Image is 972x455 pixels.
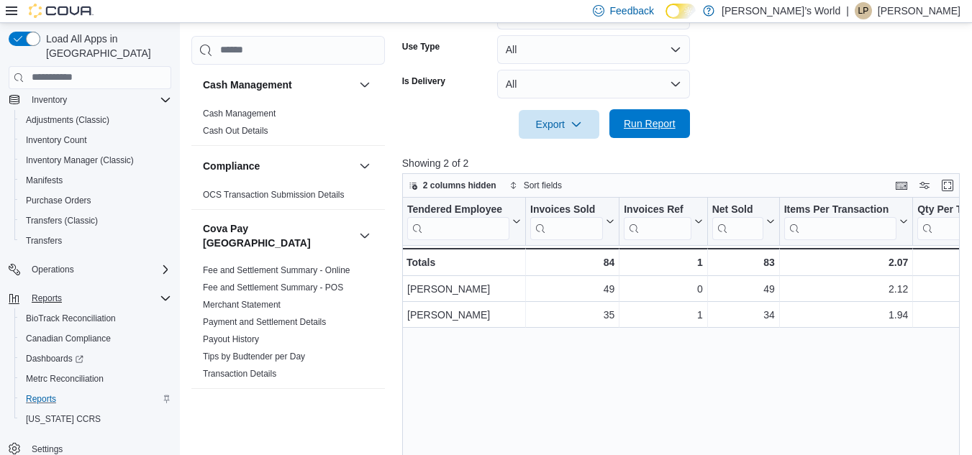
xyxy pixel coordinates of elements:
[203,78,353,92] button: Cash Management
[203,351,305,362] span: Tips by Budtender per Day
[14,409,177,429] button: [US_STATE] CCRS
[407,306,521,323] div: [PERSON_NAME]
[423,180,496,191] span: 2 columns hidden
[20,172,68,189] a: Manifests
[203,265,350,276] span: Fee and Settlement Summary - Online
[530,280,614,298] div: 49
[203,108,276,119] span: Cash Management
[20,370,109,387] a: Metrc Reconciliation
[878,2,960,19] p: [PERSON_NAME]
[893,177,910,194] button: Keyboard shortcuts
[26,215,98,226] span: Transfers (Classic)
[14,110,177,130] button: Adjustments (Classic)
[26,261,80,278] button: Operations
[20,370,171,387] span: Metrc Reconciliation
[624,116,676,131] span: Run Report
[20,310,122,327] a: BioTrack Reconciliation
[783,254,908,271] div: 2.07
[20,111,171,129] span: Adjustments (Classic)
[26,155,134,166] span: Inventory Manager (Classic)
[407,203,509,239] div: Tendered Employee
[712,203,763,216] div: Net Sold
[203,368,276,380] span: Transaction Details
[20,132,171,149] span: Inventory Count
[712,254,774,271] div: 83
[20,132,93,149] a: Inventory Count
[407,203,509,216] div: Tendered Employee
[20,192,171,209] span: Purchase Orders
[20,212,171,229] span: Transfers (Classic)
[191,262,385,388] div: Cova Pay [GEOGRAPHIC_DATA]
[20,410,106,428] a: [US_STATE] CCRS
[26,235,62,247] span: Transfers
[26,393,56,405] span: Reports
[32,94,67,106] span: Inventory
[858,2,869,19] span: LP
[203,369,276,379] a: Transaction Details
[26,195,91,206] span: Purchase Orders
[784,280,909,298] div: 2.12
[14,211,177,231] button: Transfers (Classic)
[203,282,343,293] a: Fee and Settlement Summary - POS
[203,351,305,362] a: Tips by Budtender per Day
[203,265,350,275] a: Fee and Settlement Summary - Online
[530,203,603,239] div: Invoices Sold
[203,126,268,136] a: Cash Out Details
[783,203,896,216] div: Items Per Transaction
[32,293,62,304] span: Reports
[191,105,385,145] div: Cash Management
[26,290,68,307] button: Reports
[3,259,177,280] button: Operations
[32,443,63,455] span: Settings
[20,410,171,428] span: Washington CCRS
[666,4,696,19] input: Dark Mode
[519,110,599,139] button: Export
[20,330,117,347] a: Canadian Compliance
[20,152,140,169] a: Inventory Manager (Classic)
[609,109,690,138] button: Run Report
[624,280,702,298] div: 0
[939,177,956,194] button: Enter fullscreen
[524,180,562,191] span: Sort fields
[20,172,171,189] span: Manifests
[783,203,896,239] div: Items Per Transaction
[203,334,259,344] a: Payout History
[20,350,171,367] span: Dashboards
[14,170,177,190] button: Manifests
[624,203,691,239] div: Invoices Ref
[916,177,933,194] button: Display options
[846,2,849,19] p: |
[191,186,385,209] div: Compliance
[504,177,568,194] button: Sort fields
[203,189,345,201] span: OCS Transaction Submission Details
[624,306,702,323] div: 1
[26,290,171,307] span: Reports
[20,212,104,229] a: Transfers (Classic)
[712,306,775,323] div: 34
[356,157,373,175] button: Compliance
[14,190,177,211] button: Purchase Orders
[32,264,74,275] span: Operations
[402,75,445,87] label: Is Delivery
[407,280,521,298] div: [PERSON_NAME]
[14,130,177,150] button: Inventory Count
[14,308,177,328] button: BioTrack Reconciliation
[3,90,177,110] button: Inventory
[20,390,171,408] span: Reports
[203,109,276,119] a: Cash Management
[20,310,171,327] span: BioTrack Reconciliation
[203,402,265,416] h3: Cova Pay US
[527,110,591,139] span: Export
[26,353,83,364] span: Dashboards
[14,150,177,170] button: Inventory Manager (Classic)
[203,221,353,250] button: Cova Pay [GEOGRAPHIC_DATA]
[712,203,763,239] div: Net Sold
[29,4,94,18] img: Cova
[855,2,872,19] div: Leonette Prince
[783,203,908,239] button: Items Per Transaction
[14,328,177,349] button: Canadian Compliance
[26,333,111,344] span: Canadian Compliance
[356,76,373,93] button: Cash Management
